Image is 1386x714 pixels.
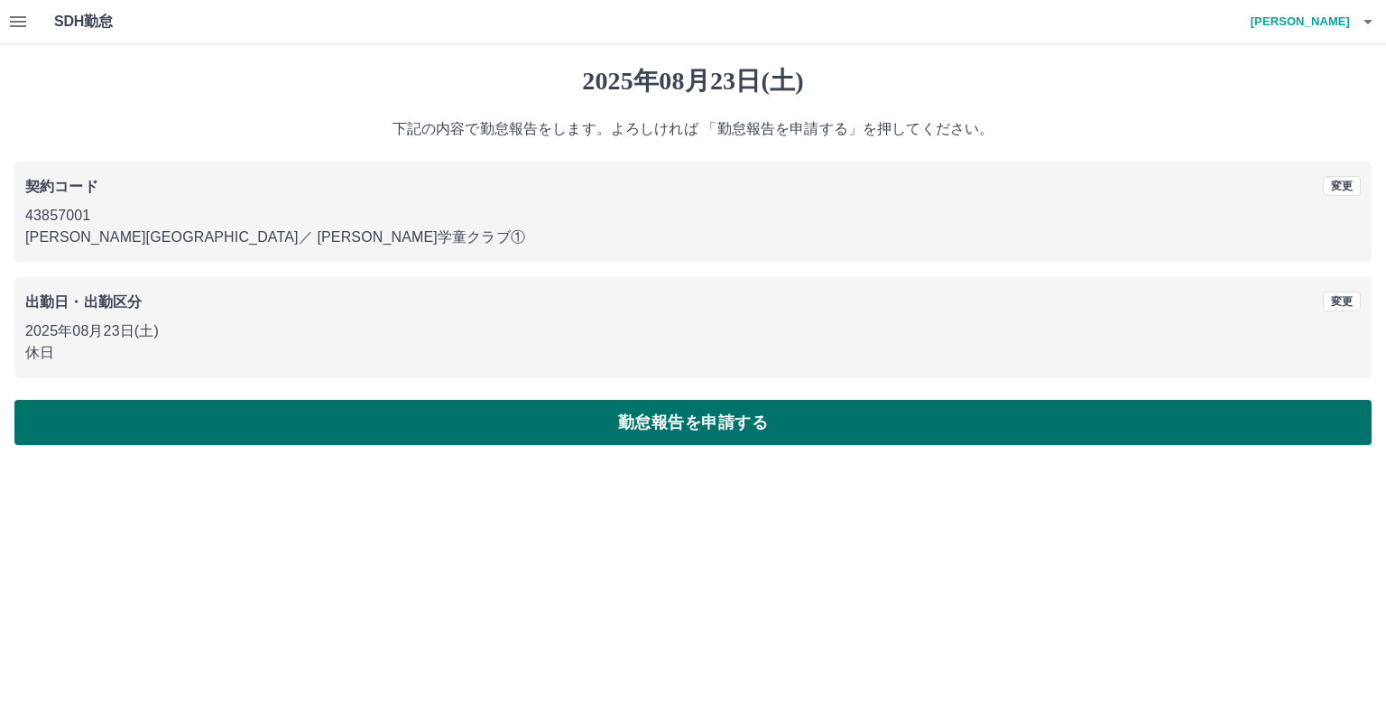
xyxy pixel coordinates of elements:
[14,118,1372,140] p: 下記の内容で勤怠報告をします。よろしければ 「勤怠報告を申請する」を押してください。
[25,294,142,310] b: 出勤日・出勤区分
[1323,292,1361,311] button: 変更
[25,320,1361,342] p: 2025年08月23日(土)
[25,179,98,194] b: 契約コード
[25,227,1361,248] p: [PERSON_NAME][GEOGRAPHIC_DATA] ／ [PERSON_NAME]学童クラブ①
[14,66,1372,97] h1: 2025年08月23日(土)
[14,400,1372,445] button: 勤怠報告を申請する
[1323,176,1361,196] button: 変更
[25,342,1361,364] p: 休日
[25,205,1361,227] p: 43857001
